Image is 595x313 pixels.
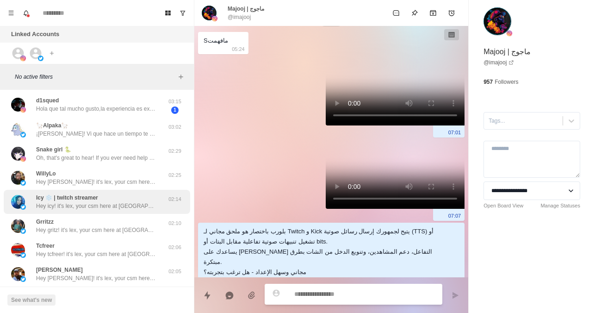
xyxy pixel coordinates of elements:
[161,6,175,20] button: Board View
[36,202,156,210] p: Hey icy! it's lex, your csm here at [GEOGRAPHIC_DATA]. How's it going? I wanted to check in to se...
[204,36,228,46] div: Sمافهمت
[198,286,217,305] button: Quick replies
[15,73,175,81] p: No active filters
[36,242,55,250] p: Tcfreer
[483,7,511,35] img: picture
[483,78,493,86] p: 957
[228,13,251,21] p: @imajooj
[405,4,424,22] button: Pin
[20,132,26,138] img: picture
[163,123,186,131] p: 03:02
[448,211,461,221] p: 07:07
[7,294,56,306] button: See what's new
[220,286,239,305] button: Reply with AI
[163,171,186,179] p: 02:25
[483,46,531,57] p: Majooj | ماجوج
[36,105,156,113] p: Hola que tal mucho gusto,la experiencia es excelente
[36,250,156,258] p: Hey tcfreer! it's lex, your csm here at [GEOGRAPHIC_DATA]. How's it going? I wanted to check in t...
[11,123,25,137] img: picture
[11,98,25,112] img: picture
[175,71,186,82] button: Add filters
[11,219,25,233] img: picture
[11,267,25,281] img: picture
[448,127,461,138] p: 07:01
[20,252,26,258] img: picture
[36,218,54,226] p: Grritzz
[20,180,26,186] img: picture
[20,56,26,61] img: picture
[38,56,43,61] img: picture
[11,195,25,209] img: picture
[163,195,186,203] p: 02:14
[36,226,156,234] p: Hey gritz! it's lex, your csm here at [GEOGRAPHIC_DATA]. How's it going? I wanted to check in to ...
[20,276,26,282] img: picture
[11,147,25,161] img: picture
[11,30,59,39] p: Linked Accounts
[36,96,59,105] p: d1squed
[36,178,156,186] p: Hey [PERSON_NAME]! it's lex, your csm here at [GEOGRAPHIC_DATA]. How's it going? I wanted to chec...
[212,16,217,21] img: picture
[540,202,580,210] a: Manage Statuses
[11,171,25,185] img: picture
[442,4,461,22] button: Add reminder
[446,286,465,305] button: Send message
[228,5,264,13] p: Majooj | ماجوج
[36,130,156,138] p: ¡[PERSON_NAME]! Vi que hace un tiempo te uniste a Blerp, quería darte la bienvenida 😊 ¿Qué tal ha...
[36,274,156,282] p: Hey [PERSON_NAME]! it's lex, your csm here at [GEOGRAPHIC_DATA]. How's it going? I wanted to chec...
[242,286,261,305] button: Add media
[20,204,26,210] img: picture
[36,266,83,274] p: [PERSON_NAME]
[175,6,190,20] button: Show unread conversations
[202,6,217,20] img: picture
[424,4,442,22] button: Archive
[36,145,71,154] p: Snake girl 🐍
[4,6,19,20] button: Menu
[20,228,26,234] img: picture
[11,243,25,257] img: picture
[171,106,179,114] span: 1
[163,268,186,275] p: 02:05
[36,194,98,202] p: Icy ❄️ | twitch streamer
[507,31,512,36] img: picture
[36,154,156,162] p: Oh, that's great to hear! If you ever need help or have questions you can always let me know 😊
[163,219,186,227] p: 02:10
[20,156,26,162] img: picture
[483,58,514,67] a: @imajooj
[232,44,245,54] p: 05:24
[448,275,461,286] p: 07:20
[204,226,444,277] div: بلورب باختصار هو ملحق مجاني لـ Twitch و Kick يتيح لجمهورك إرسال رسائل صوتية (TTS) أو تشغيل تنبيها...
[483,202,523,210] a: Open Board View
[20,107,26,113] img: picture
[163,147,186,155] p: 02:29
[36,169,56,178] p: WillyLo
[163,98,186,106] p: 03:15
[387,4,405,22] button: Mark as unread
[46,48,57,59] button: Add account
[163,244,186,251] p: 02:06
[495,78,518,86] p: Followers
[36,121,68,130] p: 🦙Alpaka🦙
[19,6,33,20] button: Notifications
